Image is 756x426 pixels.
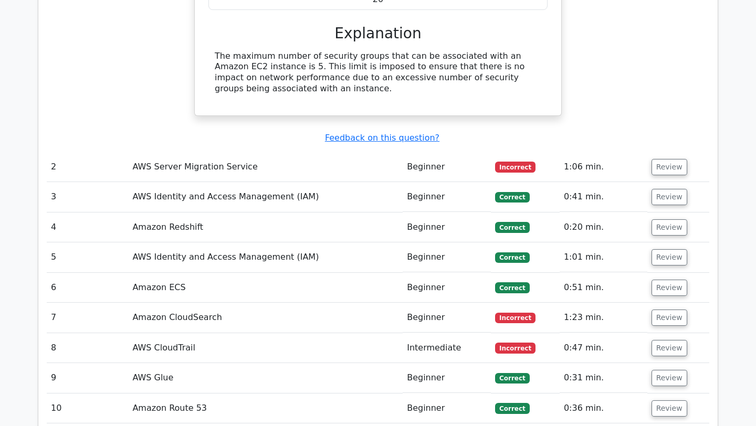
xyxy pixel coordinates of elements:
[495,222,529,232] span: Correct
[495,313,535,323] span: Incorrect
[403,333,491,363] td: Intermediate
[215,25,541,42] h3: Explanation
[403,212,491,242] td: Beginner
[403,273,491,303] td: Beginner
[47,212,128,242] td: 4
[47,182,128,212] td: 3
[47,242,128,272] td: 5
[652,310,687,326] button: Review
[47,273,128,303] td: 6
[652,159,687,175] button: Review
[403,303,491,333] td: Beginner
[495,343,535,353] span: Incorrect
[47,363,128,393] td: 9
[128,152,403,182] td: AWS Server Migration Service
[495,252,529,263] span: Correct
[128,182,403,212] td: AWS Identity and Access Management (IAM)
[495,282,529,293] span: Correct
[403,393,491,423] td: Beginner
[128,273,403,303] td: Amazon ECS
[560,333,647,363] td: 0:47 min.
[47,152,128,182] td: 2
[652,189,687,205] button: Review
[652,340,687,356] button: Review
[560,363,647,393] td: 0:31 min.
[128,333,403,363] td: AWS CloudTrail
[560,393,647,423] td: 0:36 min.
[495,373,529,384] span: Correct
[128,303,403,333] td: Amazon CloudSearch
[325,133,439,143] a: Feedback on this question?
[560,303,647,333] td: 1:23 min.
[403,363,491,393] td: Beginner
[652,219,687,236] button: Review
[47,303,128,333] td: 7
[403,152,491,182] td: Beginner
[560,242,647,272] td: 1:01 min.
[560,152,647,182] td: 1:06 min.
[47,393,128,423] td: 10
[560,273,647,303] td: 0:51 min.
[128,363,403,393] td: AWS Glue
[128,212,403,242] td: Amazon Redshift
[215,51,541,94] div: The maximum number of security groups that can be associated with an Amazon EC2 instance is 5. Th...
[560,182,647,212] td: 0:41 min.
[47,333,128,363] td: 8
[128,242,403,272] td: AWS Identity and Access Management (IAM)
[652,249,687,265] button: Review
[652,370,687,386] button: Review
[652,280,687,296] button: Review
[128,393,403,423] td: Amazon Route 53
[495,403,529,413] span: Correct
[403,182,491,212] td: Beginner
[495,192,529,203] span: Correct
[560,212,647,242] td: 0:20 min.
[652,400,687,417] button: Review
[495,162,535,172] span: Incorrect
[403,242,491,272] td: Beginner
